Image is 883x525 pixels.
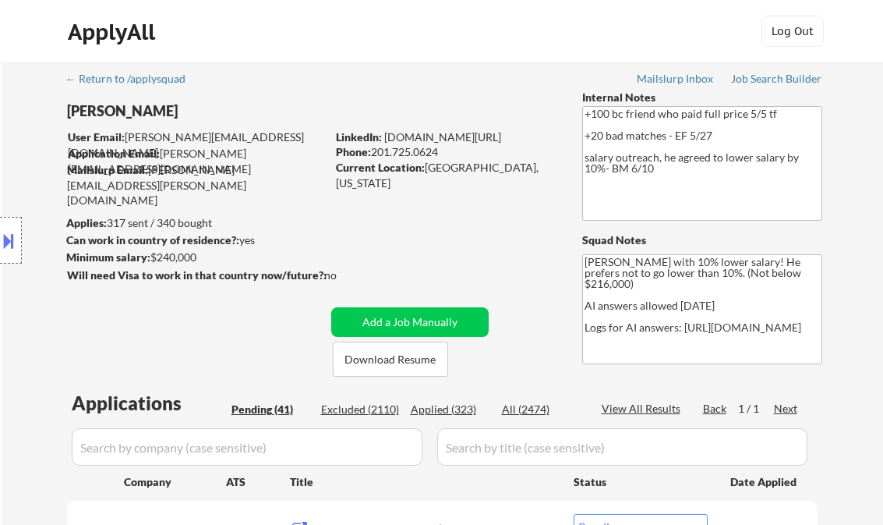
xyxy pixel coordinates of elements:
[582,90,822,105] div: Internal Notes
[68,19,160,45] div: ApplyAll
[324,268,369,283] div: no
[582,232,822,248] div: Squad Notes
[65,73,200,84] div: ← Return to /applysquad
[384,130,501,144] a: [DOMAIN_NAME][URL]
[336,161,425,174] strong: Current Location:
[738,401,774,417] div: 1 / 1
[437,428,807,466] input: Search by title (case sensitive)
[411,402,489,417] div: Applied (323)
[72,394,226,413] div: Applications
[502,402,580,417] div: All (2474)
[321,402,399,417] div: Excluded (2110)
[333,342,448,377] button: Download Resume
[637,73,715,84] div: Mailslurp Inbox
[637,73,715,88] a: Mailslurp Inbox
[336,160,556,190] div: [GEOGRAPHIC_DATA], [US_STATE]
[602,401,685,417] div: View All Results
[730,474,799,490] div: Date Applied
[336,145,371,158] strong: Phone:
[731,73,822,88] a: Job Search Builder
[231,402,309,417] div: Pending (41)
[65,73,200,88] a: ← Return to /applysquad
[703,401,728,417] div: Back
[731,73,822,84] div: Job Search Builder
[774,401,799,417] div: Next
[124,474,226,490] div: Company
[226,474,290,490] div: ATS
[290,474,559,490] div: Title
[72,428,422,466] input: Search by company (case sensitive)
[336,130,382,144] strong: LinkedIn:
[331,307,489,337] button: Add a Job Manually
[761,16,824,47] button: Log Out
[336,144,556,160] div: 201.725.0624
[574,467,708,495] div: Status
